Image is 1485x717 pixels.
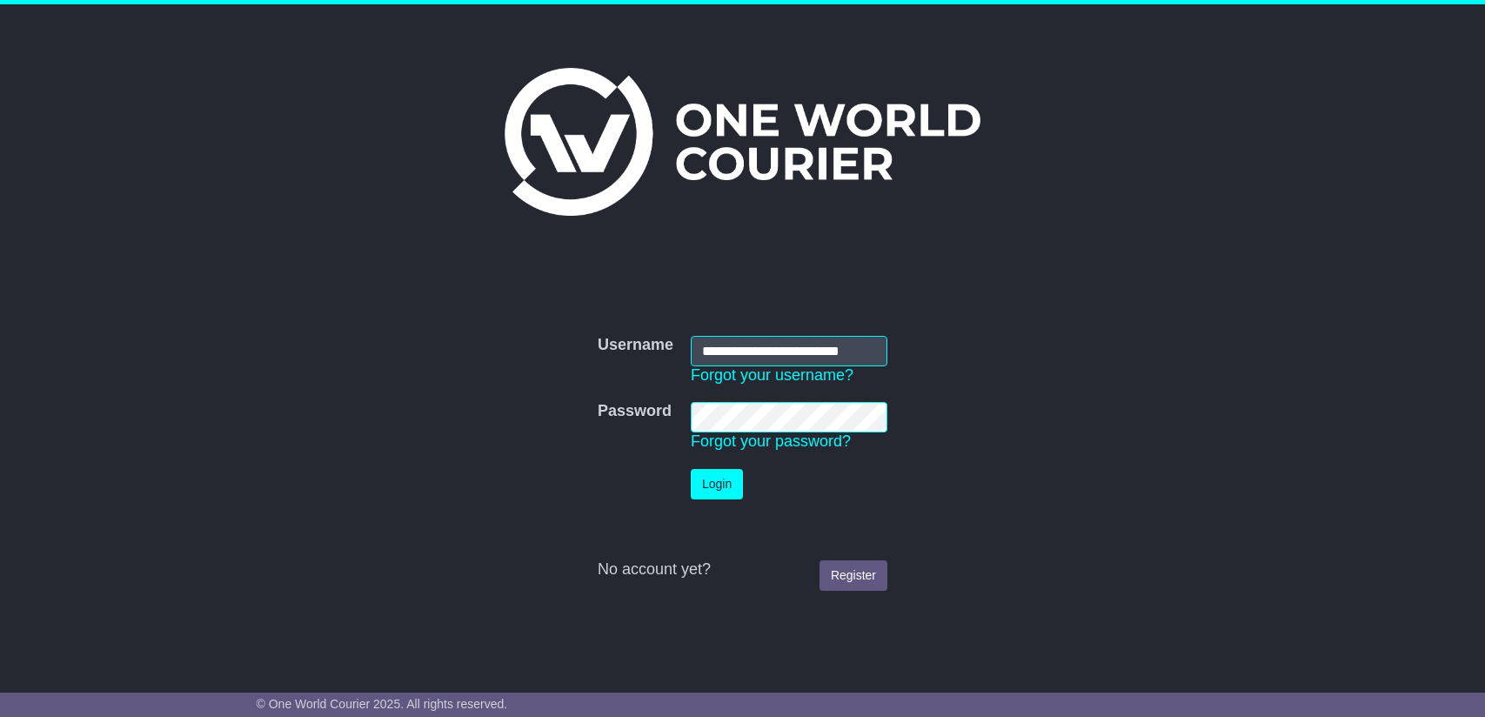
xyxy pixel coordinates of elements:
[691,469,743,499] button: Login
[691,432,851,450] a: Forgot your password?
[598,560,887,580] div: No account yet?
[819,560,887,591] a: Register
[257,697,508,711] span: © One World Courier 2025. All rights reserved.
[598,402,672,421] label: Password
[598,336,673,355] label: Username
[691,366,853,384] a: Forgot your username?
[505,68,980,216] img: One World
